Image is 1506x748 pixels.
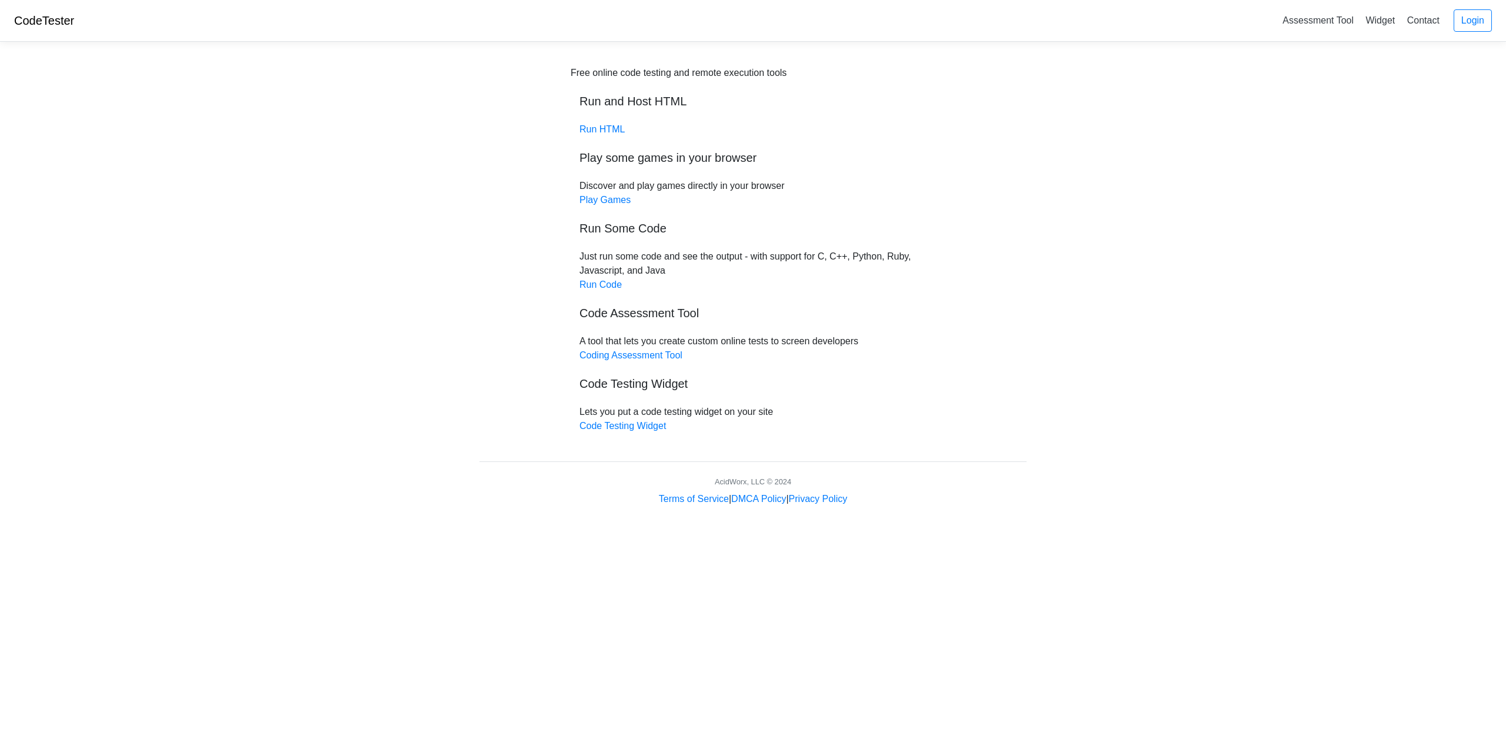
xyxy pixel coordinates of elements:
a: DMCA Policy [731,494,786,504]
h5: Code Testing Widget [579,377,927,391]
a: Run HTML [579,124,625,134]
a: Play Games [579,195,631,205]
a: Code Testing Widget [579,421,666,431]
a: Login [1454,9,1492,32]
a: CodeTester [14,14,74,27]
div: AcidWorx, LLC © 2024 [715,476,791,487]
div: Free online code testing and remote execution tools [571,66,787,80]
a: Contact [1402,11,1444,30]
h5: Run Some Code [579,221,927,235]
a: Widget [1361,11,1400,30]
a: Privacy Policy [789,494,848,504]
h5: Code Assessment Tool [579,306,927,320]
a: Coding Assessment Tool [579,350,682,360]
div: Discover and play games directly in your browser Just run some code and see the output - with sup... [571,66,935,433]
a: Assessment Tool [1278,11,1358,30]
h5: Play some games in your browser [579,151,927,165]
a: Run Code [579,280,622,290]
div: | | [659,492,847,506]
a: Terms of Service [659,494,729,504]
h5: Run and Host HTML [579,94,927,108]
